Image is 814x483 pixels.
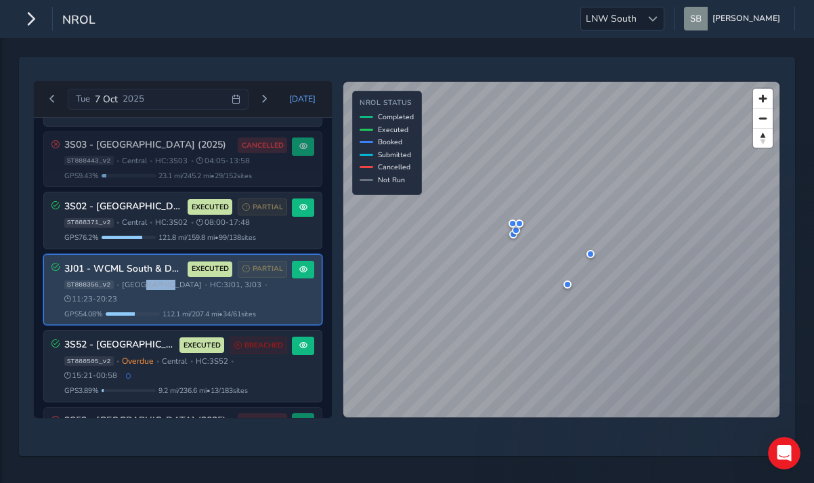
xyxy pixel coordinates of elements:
span: BREACHED [244,340,283,351]
button: Zoom out [753,108,773,128]
span: LNW South [581,7,641,30]
span: ST888505_v2 [64,356,114,366]
button: [PERSON_NAME] [684,7,785,30]
span: Executed [378,125,408,135]
h3: 3S53 - [GEOGRAPHIC_DATA] (2025) [64,415,233,427]
span: 04:05 - 13:58 [196,156,250,166]
h3: 3S52 - [GEOGRAPHIC_DATA] (2025) [64,339,175,351]
img: diamond-layout [684,7,708,30]
span: 7 Oct [95,93,118,106]
span: ST888371_v2 [64,218,114,228]
span: HC: 3S02 [155,217,188,228]
button: Next day [253,91,276,108]
span: • [265,281,267,289]
button: Today [280,89,325,109]
span: [GEOGRAPHIC_DATA] [122,280,202,290]
span: • [205,281,207,289]
span: ST888443_v2 [64,156,114,165]
span: • [150,219,152,226]
span: 9.2 mi / 236.6 mi • 13 / 183 sites [158,385,248,396]
span: • [231,358,234,365]
span: NROL [62,12,95,30]
span: • [150,157,152,165]
canvas: Map [343,82,779,417]
span: Central [162,356,187,366]
span: ST888356_v2 [64,280,114,290]
span: CANCELLED [242,416,284,427]
span: Overdue [122,356,154,366]
iframe: Intercom live chat [768,437,800,469]
span: GPS 54.08 % [64,309,103,319]
span: HC: 3S03 [155,156,188,166]
span: Booked [378,137,402,147]
span: • [116,358,119,365]
h4: NROL Status [360,99,414,108]
span: 11:23 - 20:23 [64,294,118,304]
span: CANCELLED [242,140,284,151]
h3: 3S02 - [GEOGRAPHIC_DATA] (2025) [64,201,184,213]
span: • [190,358,193,365]
span: Submitted [378,150,411,160]
span: • [156,358,159,365]
span: EXECUTED [192,202,229,213]
span: [PERSON_NAME] [712,7,780,30]
span: EXECUTED [184,340,221,351]
span: Completed [378,112,414,122]
span: Central [122,217,147,228]
span: 23.1 mi / 245.2 mi • 29 / 152 sites [158,171,252,181]
span: • [191,157,194,165]
span: 112.1 mi / 207.4 mi • 34 / 61 sites [163,309,256,319]
span: GPS 76.2 % [64,232,99,243]
h3: 3S03 - [GEOGRAPHIC_DATA] (2025) [64,140,233,151]
span: [DATE] [289,93,316,104]
span: 2025 [123,93,144,105]
span: GPS 9.43 % [64,171,99,181]
span: • [116,219,119,226]
span: • [116,281,119,289]
span: Cancelled [378,162,410,172]
button: Zoom in [753,89,773,108]
span: • [116,157,119,165]
span: • [191,219,194,226]
span: HC: 3J01, 3J03 [210,280,261,290]
span: EXECUTED [192,264,229,274]
span: HC: 3S52 [196,356,228,366]
span: PARTIAL [253,264,283,274]
span: Central [122,156,147,166]
span: Not Run [378,175,405,185]
span: 08:00 - 17:48 [196,217,250,228]
span: GPS 3.89 % [64,385,99,396]
span: PARTIAL [253,202,283,213]
span: 121.8 mi / 159.8 mi • 99 / 138 sites [158,232,256,243]
span: 15:21 - 00:58 [64,371,118,381]
span: Tue [76,93,90,105]
button: Reset bearing to north [753,128,773,148]
h3: 3J01 - WCML South & DC Lines [64,264,184,275]
button: Previous day [41,91,64,108]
